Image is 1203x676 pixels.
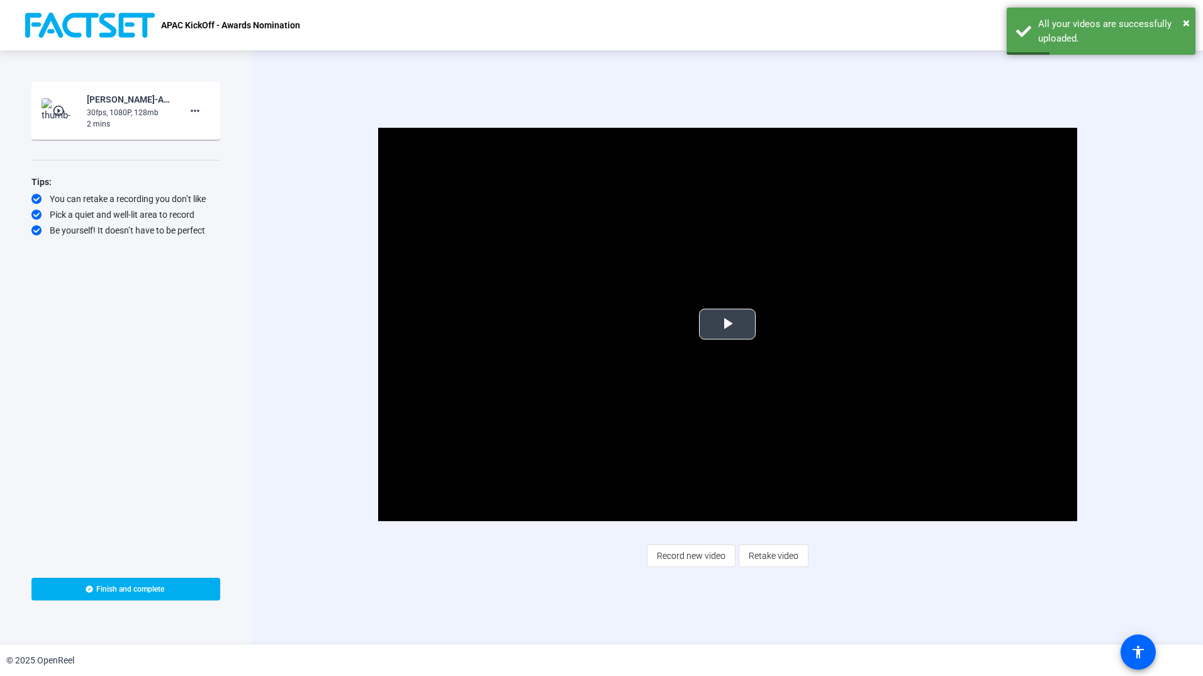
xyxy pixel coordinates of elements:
span: Finish and complete [96,584,164,594]
div: You can retake a recording you don’t like [31,193,220,205]
div: 30fps, 1080P, 128mb [87,107,171,118]
div: 2 mins [87,118,171,130]
button: Play Video [699,309,756,340]
mat-icon: accessibility [1131,645,1146,660]
div: Video Player [378,128,1077,521]
p: APAC KickOff - Awards Nomination [161,18,300,33]
span: Retake video [749,544,798,568]
button: Retake video [739,544,809,567]
span: × [1183,15,1190,30]
div: Be yourself! It doesn’t have to be perfect [31,224,220,237]
div: Tips: [31,174,220,189]
div: © 2025 OpenReel [6,654,74,667]
button: Finish and complete [31,578,220,600]
button: Close [1183,13,1190,32]
div: [PERSON_NAME]-APAC KickOff - Top Deal- FY25 and Top sa-APAC KickOff - Awards Nomination-175670360... [87,92,171,107]
div: All your videos are successfully uploaded. [1038,17,1186,45]
div: Pick a quiet and well-lit area to record [31,208,220,221]
img: thumb-nail [42,98,79,123]
mat-icon: play_circle_outline [52,104,67,117]
mat-icon: more_horiz [187,103,203,118]
span: Record new video [657,544,725,568]
button: Record new video [647,544,736,567]
img: OpenReel logo [25,13,155,38]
